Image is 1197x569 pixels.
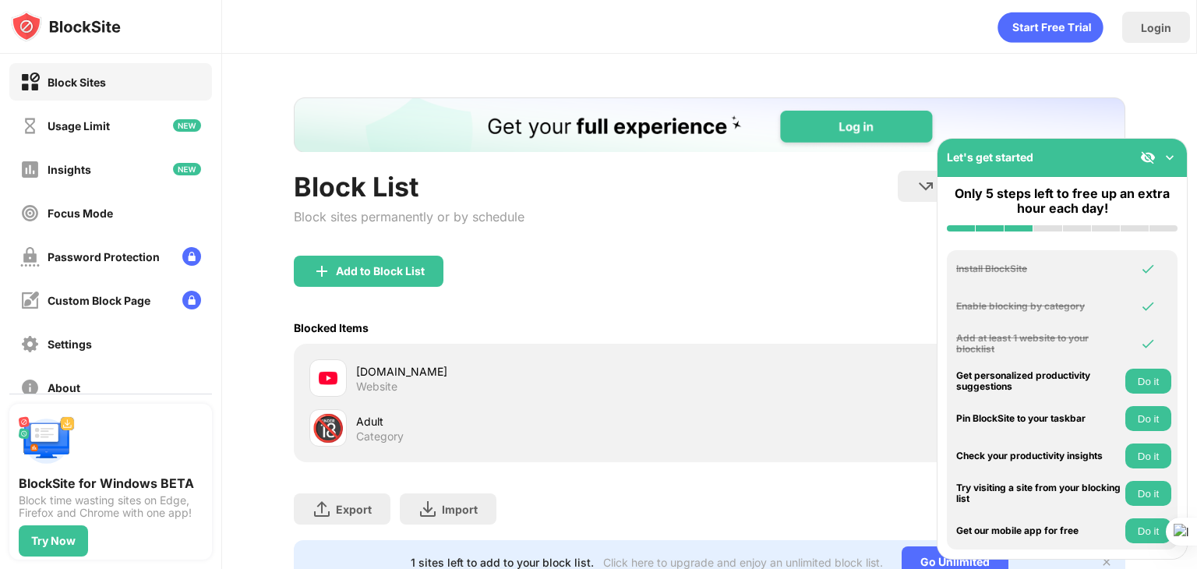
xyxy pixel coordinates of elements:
img: eye-not-visible.svg [1140,150,1156,165]
img: lock-menu.svg [182,247,201,266]
img: focus-off.svg [20,203,40,223]
img: time-usage-off.svg [20,116,40,136]
div: Custom Block Page [48,294,150,307]
iframe: Banner [294,97,1125,152]
img: password-protection-off.svg [20,247,40,267]
div: Focus Mode [48,207,113,220]
img: logo-blocksite.svg [11,11,121,42]
div: Install BlockSite [956,263,1121,274]
div: Insights [48,163,91,176]
button: Do it [1125,518,1171,543]
div: Try visiting a site from your blocking list [956,482,1121,505]
div: Block Sites [48,76,106,89]
div: Block sites permanently or by schedule [294,209,524,224]
img: x-button.svg [1100,556,1113,568]
img: settings-off.svg [20,334,40,354]
div: Add to Block List [336,265,425,277]
div: Website [356,380,397,394]
div: Blocked Items [294,321,369,334]
div: BlockSite for Windows BETA [19,475,203,491]
div: Try Now [31,535,76,547]
img: insights-off.svg [20,160,40,179]
div: Export [336,503,372,516]
div: Import [442,503,478,516]
div: Get our mobile app for free [956,525,1121,536]
div: Check your productivity insights [956,451,1121,461]
div: Adult [356,413,709,429]
div: [DOMAIN_NAME] [356,363,709,380]
img: block-on.svg [20,72,40,92]
img: new-icon.svg [173,163,201,175]
div: Settings [48,338,92,351]
div: Block time wasting sites on Edge, Firefox and Chrome with one app! [19,494,203,519]
img: favicons [319,369,337,387]
img: omni-check.svg [1140,336,1156,352]
div: 🔞 [312,412,344,444]
div: Pin BlockSite to your taskbar [956,413,1121,424]
div: Get personalized productivity suggestions [956,370,1121,393]
div: Add at least 1 website to your blocklist [956,333,1121,355]
div: Only 5 steps left to free up an extra hour each day! [947,186,1178,216]
img: push-desktop.svg [19,413,75,469]
img: new-icon.svg [173,119,201,132]
button: Do it [1125,369,1171,394]
div: Password Protection [48,250,160,263]
div: animation [997,12,1103,43]
div: About [48,381,80,394]
button: Do it [1125,481,1171,506]
div: 1 sites left to add to your block list. [411,556,594,569]
img: omni-check.svg [1140,299,1156,314]
button: Do it [1125,444,1171,468]
div: Block List [294,171,524,203]
img: omni-setup-toggle.svg [1162,150,1178,165]
div: Login [1141,21,1171,34]
div: Click here to upgrade and enjoy an unlimited block list. [603,556,883,569]
img: customize-block-page-off.svg [20,291,40,310]
button: Do it [1125,406,1171,431]
img: lock-menu.svg [182,291,201,309]
div: Category [356,429,404,444]
img: about-off.svg [20,378,40,398]
div: Enable blocking by category [956,301,1121,312]
img: omni-check.svg [1140,261,1156,277]
div: Usage Limit [48,119,110,133]
div: Let's get started [947,150,1033,164]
